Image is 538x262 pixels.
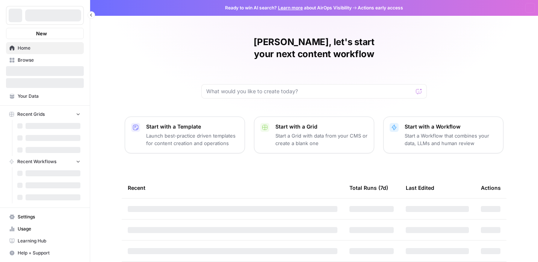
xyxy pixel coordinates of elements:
span: Settings [18,214,80,220]
span: Your Data [18,93,80,100]
span: Ready to win AI search? about AirOps Visibility [225,5,352,11]
button: New [6,28,84,39]
h1: [PERSON_NAME], let's start your next content workflow [201,36,427,60]
span: Recent Workflows [17,158,56,165]
button: Recent Workflows [6,156,84,167]
span: Help + Support [18,250,80,256]
button: Start with a TemplateLaunch best-practice driven templates for content creation and operations [125,117,245,153]
p: Start with a Workflow [405,123,497,130]
span: Learning Hub [18,238,80,244]
p: Start a Grid with data from your CMS or create a blank one [275,132,368,147]
p: Start with a Template [146,123,239,130]
span: Recent Grids [17,111,45,118]
span: Usage [18,226,80,232]
span: Home [18,45,80,51]
span: New [36,30,47,37]
div: Total Runs (7d) [349,177,388,198]
a: Home [6,42,84,54]
div: Recent [128,177,337,198]
button: Start with a WorkflowStart a Workflow that combines your data, LLMs and human review [383,117,503,153]
a: Your Data [6,90,84,102]
button: Start with a GridStart a Grid with data from your CMS or create a blank one [254,117,374,153]
div: Actions [481,177,501,198]
a: Learning Hub [6,235,84,247]
button: Help + Support [6,247,84,259]
a: Browse [6,54,84,66]
p: Start with a Grid [275,123,368,130]
div: Last Edited [406,177,434,198]
button: Recent Grids [6,109,84,120]
input: What would you like to create today? [206,88,413,95]
a: Usage [6,223,84,235]
a: Settings [6,211,84,223]
p: Launch best-practice driven templates for content creation and operations [146,132,239,147]
p: Start a Workflow that combines your data, LLMs and human review [405,132,497,147]
a: Learn more [278,5,303,11]
span: Browse [18,57,80,64]
span: Actions early access [358,5,403,11]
